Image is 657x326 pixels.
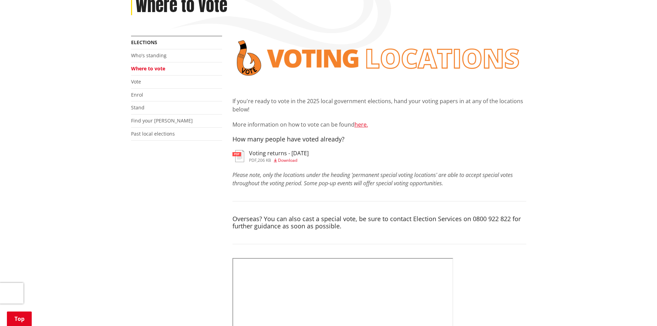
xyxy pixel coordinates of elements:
iframe: Messenger Launcher [625,297,650,322]
a: Voting returns - [DATE] pdf,206 KB Download [232,150,309,162]
p: More information on how to vote can be found [232,120,526,129]
h3: Voting returns - [DATE] [249,150,309,157]
h4: How many people have voted already? [232,136,526,143]
h4: Overseas? You can also cast a special vote, be sure to contact Election Services on 0800 922 822 ... [232,215,526,230]
em: Please note, only the locations under the heading 'permanent special voting locations' are able t... [232,171,513,187]
img: voting locations banner [232,36,526,80]
a: Elections [131,39,157,46]
a: Vote [131,78,141,85]
a: Enrol [131,91,143,98]
img: document-pdf.svg [232,150,244,162]
a: Who's standing [131,52,167,59]
span: pdf [249,157,257,163]
span: Download [278,157,297,163]
a: here. [355,121,368,128]
span: 206 KB [258,157,271,163]
a: Past local elections [131,130,175,137]
a: Stand [131,104,145,111]
p: If you're ready to vote in the 2025 local government elections, hand your voting papers in at any... [232,97,526,113]
a: Where to vote [131,65,165,72]
a: Find your [PERSON_NAME] [131,117,193,124]
div: , [249,158,309,162]
a: Top [7,312,32,326]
